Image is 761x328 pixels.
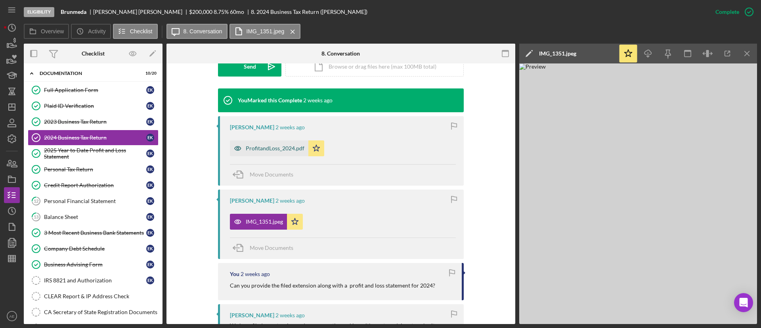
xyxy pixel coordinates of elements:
[28,304,159,320] a: CA Secretary of State Registration Documents
[28,98,159,114] a: Plaid ID VerificationEK
[146,134,154,142] div: E K
[146,150,154,157] div: E K
[146,197,154,205] div: E K
[146,213,154,221] div: E K
[142,71,157,76] div: 10 / 20
[34,214,38,219] tspan: 13
[166,24,228,39] button: 8. Conversation
[61,9,86,15] b: Brunmeda
[88,28,105,35] label: Activity
[44,261,146,268] div: Business Advising Form
[44,198,146,204] div: Personal Financial Statement
[214,9,229,15] div: 8.75 %
[28,257,159,272] a: Business Advising FormEK
[519,63,757,324] img: Preview
[28,114,159,130] a: 2023 Business Tax ReturnEK
[230,165,301,184] button: Move Documents
[24,24,69,39] button: Overview
[146,261,154,269] div: E K
[113,24,158,39] button: Checklist
[44,103,146,109] div: Plaid ID Verification
[184,28,222,35] label: 8. Conversation
[246,219,283,225] div: IMG_1351.jpeg
[28,209,159,225] a: 13Balance SheetEK
[250,171,293,178] span: Move Documents
[246,145,304,152] div: ProfitandLoss_2024.pdf
[28,272,159,288] a: IRS 8821 and AuthorizationEK
[539,50,576,57] div: IMG_1351.jpeg
[146,102,154,110] div: E K
[230,271,239,277] div: You
[734,293,753,312] div: Open Intercom Messenger
[146,118,154,126] div: E K
[275,124,305,130] time: 2025-09-11 00:29
[130,28,153,35] label: Checklist
[44,87,146,93] div: Full Application Form
[44,147,146,160] div: 2025 Year to Date Profit and Loss Statement
[275,312,305,318] time: 2025-09-10 09:25
[44,277,146,284] div: IRS 8821 and Authorization
[34,198,38,203] tspan: 12
[28,146,159,161] a: 2025 Year to Date Profit and Loss StatementEK
[146,86,154,94] div: E K
[230,9,244,15] div: 60 mo
[82,50,105,57] div: Checklist
[229,24,301,39] button: IMG_1351.jpeg
[230,214,303,230] button: IMG_1351.jpeg
[230,312,274,318] div: [PERSON_NAME]
[93,9,189,15] div: [PERSON_NAME] [PERSON_NAME]
[28,193,159,209] a: 12Personal Financial StatementEK
[251,9,367,15] div: 8. 2024 Business Tax Return ([PERSON_NAME])
[44,119,146,125] div: 2023 Business Tax Return
[250,244,293,251] span: Move Documents
[28,161,159,177] a: Personal Tax ReturnEK
[40,71,137,76] div: Documentation
[230,124,274,130] div: [PERSON_NAME]
[71,24,111,39] button: Activity
[146,165,154,173] div: E K
[28,241,159,257] a: Company Debt ScheduleEK
[241,271,270,277] time: 2025-09-10 23:39
[707,4,757,20] button: Complete
[230,281,435,290] p: Can you provide the filed extension along with a profit and loss statement for 2024?
[218,57,281,77] button: Send
[44,134,146,141] div: 2024 Business Tax Return
[230,238,301,258] button: Move Documents
[44,214,146,220] div: Balance Sheet
[44,309,158,315] div: CA Secretary of State Registration Documents
[24,7,54,17] div: Eligibility
[238,97,302,104] div: You Marked this Complete
[44,293,158,299] div: CLEAR Report & IP Address Check
[146,245,154,253] div: E K
[44,246,146,252] div: Company Debt Schedule
[303,97,333,104] time: 2025-09-11 21:09
[4,308,20,324] button: AE
[230,198,274,204] div: [PERSON_NAME]
[41,28,64,35] label: Overview
[28,130,159,146] a: 2024 Business Tax ReturnEK
[44,166,146,173] div: Personal Tax Return
[146,229,154,237] div: E K
[244,57,256,77] div: Send
[321,50,360,57] div: 8. Conversation
[146,276,154,284] div: E K
[146,181,154,189] div: E K
[10,314,15,318] text: AE
[28,225,159,241] a: 3 Most Recent Business Bank StatementsEK
[44,182,146,188] div: Credit Report Authorization
[230,140,324,156] button: ProfitandLoss_2024.pdf
[28,177,159,193] a: Credit Report AuthorizationEK
[44,230,146,236] div: 3 Most Recent Business Bank Statements
[275,198,305,204] time: 2025-09-11 00:20
[28,82,159,98] a: Full Application FormEK
[715,4,739,20] div: Complete
[189,8,212,15] span: $200,000
[247,28,285,35] label: IMG_1351.jpeg
[28,288,159,304] a: CLEAR Report & IP Address Check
